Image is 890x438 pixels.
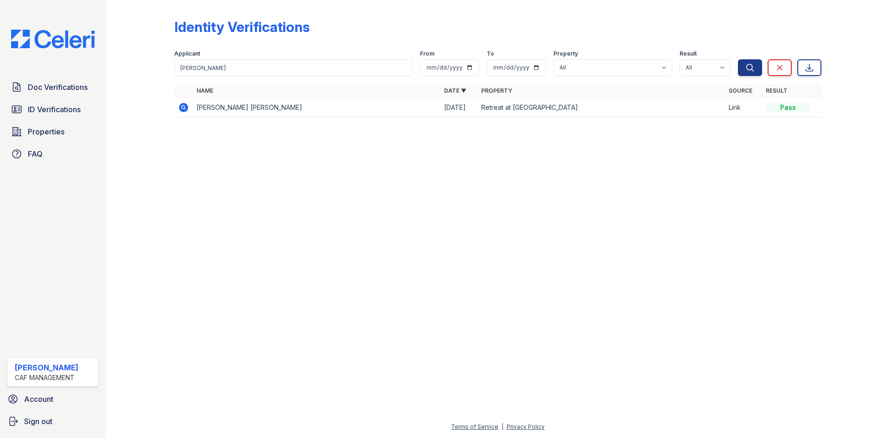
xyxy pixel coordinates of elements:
div: Identity Verifications [174,19,310,35]
a: Terms of Service [451,423,498,430]
span: Properties [28,126,64,137]
label: To [487,50,494,57]
a: FAQ [7,145,98,163]
a: Doc Verifications [7,78,98,96]
span: Account [24,394,53,405]
a: Result [766,87,788,94]
div: [PERSON_NAME] [15,362,78,373]
label: Result [680,50,697,57]
input: Search by name or phone number [174,59,413,76]
a: Date ▼ [444,87,466,94]
label: Property [553,50,578,57]
label: Applicant [174,50,200,57]
span: Doc Verifications [28,82,88,93]
span: FAQ [28,148,43,159]
img: CE_Logo_Blue-a8612792a0a2168367f1c8372b55b34899dd931a85d93a1a3d3e32e68fde9ad4.png [4,30,102,48]
a: Account [4,390,102,408]
a: Source [729,87,752,94]
a: Properties [7,122,98,141]
td: Link [725,98,762,117]
div: Pass [766,103,810,112]
label: From [420,50,434,57]
a: Name [197,87,213,94]
a: Privacy Policy [507,423,545,430]
td: Retreat at [GEOGRAPHIC_DATA] [477,98,725,117]
span: Sign out [24,416,52,427]
div: CAF Management [15,373,78,382]
td: [PERSON_NAME] [PERSON_NAME] [193,98,440,117]
div: | [502,423,503,430]
a: Property [481,87,512,94]
span: ID Verifications [28,104,81,115]
a: Sign out [4,412,102,431]
a: ID Verifications [7,100,98,119]
td: [DATE] [440,98,477,117]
